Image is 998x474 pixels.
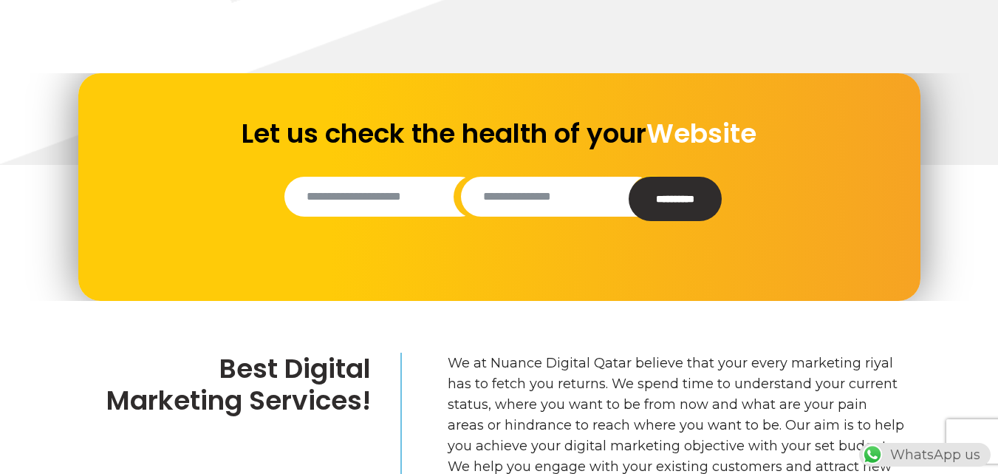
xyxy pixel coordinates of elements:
span: Website [646,115,756,152]
a: WhatsAppWhatsApp us [859,447,991,463]
img: WhatsApp [861,443,884,467]
div: WhatsApp us [859,443,991,467]
h2: Best Digital Marketing Services! [93,353,371,416]
h2: Let us check the health of your [234,118,764,149]
form: Contact form [86,118,913,257]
